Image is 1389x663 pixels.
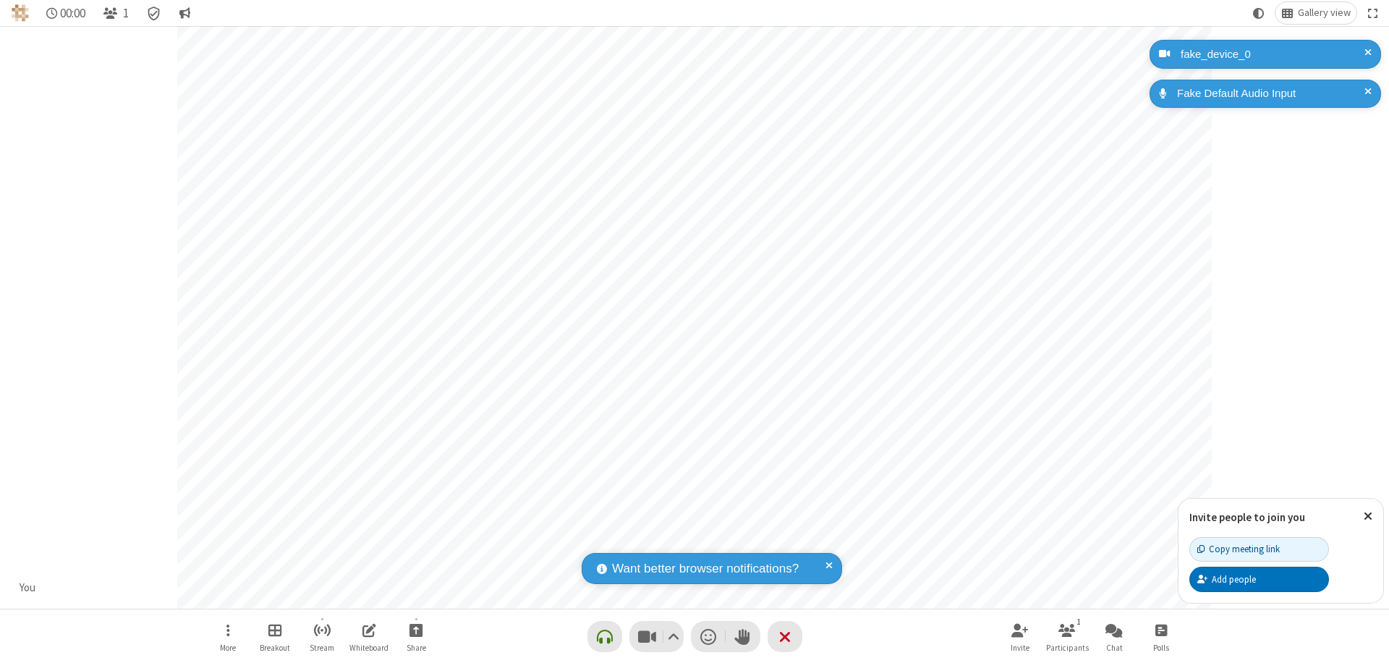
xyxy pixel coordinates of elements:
[587,621,622,652] button: Connect your audio
[220,643,236,652] span: More
[14,580,41,596] div: You
[407,643,426,652] span: Share
[1298,7,1351,19] span: Gallery view
[60,7,85,20] span: 00:00
[173,2,196,24] button: Conversation
[1073,615,1085,628] div: 1
[1046,643,1089,652] span: Participants
[1176,46,1370,63] div: fake_device_0
[12,4,29,22] img: QA Selenium DO NOT DELETE OR CHANGE
[629,621,684,652] button: Stop video (⌘+Shift+V)
[691,621,726,652] button: Send a reaction
[310,643,334,652] span: Stream
[1189,510,1305,524] label: Invite people to join you
[1153,643,1169,652] span: Polls
[394,616,438,657] button: Start sharing
[1011,643,1029,652] span: Invite
[768,621,802,652] button: End or leave meeting
[1247,2,1270,24] button: Using system theme
[97,2,135,24] button: Open participant list
[1353,499,1383,534] button: Close popover
[1197,542,1280,556] div: Copy meeting link
[123,7,129,20] span: 1
[260,643,290,652] span: Breakout
[140,2,168,24] div: Meeting details Encryption enabled
[1045,616,1089,657] button: Open participant list
[206,616,250,657] button: Open menu
[1092,616,1136,657] button: Open chat
[998,616,1042,657] button: Invite participants (⌘+Shift+I)
[1172,85,1370,102] div: Fake Default Audio Input
[726,621,760,652] button: Raise hand
[612,559,799,578] span: Want better browser notifications?
[347,616,391,657] button: Open shared whiteboard
[1275,2,1356,24] button: Change layout
[349,643,388,652] span: Whiteboard
[1362,2,1384,24] button: Fullscreen
[1189,537,1329,562] button: Copy meeting link
[41,2,92,24] div: Timer
[663,621,683,652] button: Video setting
[1189,567,1329,591] button: Add people
[1106,643,1123,652] span: Chat
[1139,616,1183,657] button: Open poll
[300,616,344,657] button: Start streaming
[253,616,297,657] button: Manage Breakout Rooms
